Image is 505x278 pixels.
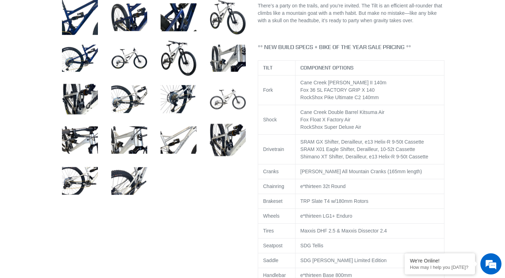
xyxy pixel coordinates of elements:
[295,223,444,238] td: Maxxis DHF 2.5 & Maxxis Dissector 2.4
[208,121,247,159] img: Load image into Gallery viewer, TILT - Complete Bike
[295,194,444,208] td: TRP Slate T4 w/180mm Rotors
[295,208,444,223] td: e*thirteen LG1+ Enduro
[295,105,444,134] td: Cane Creek Double Barrel Kitsuma Air Fox Float X Factory Air RockShox Super Deluxe Air
[258,194,295,208] td: Brakeset
[110,80,149,119] img: Load image into Gallery viewer, TILT - Complete Bike
[116,4,132,20] div: Minimize live chat window
[110,162,149,200] img: Load image into Gallery viewer, TILT - Complete Bike
[258,60,295,75] th: TILT
[295,60,444,75] th: COMPONENT OPTIONS
[4,193,134,217] textarea: Type your message and hit 'Enter'
[258,75,295,105] td: Fork
[295,164,444,179] td: [PERSON_NAME] All Mountain Cranks (165mm length)
[258,238,295,253] td: Seatpost
[110,39,149,78] img: Load image into Gallery viewer, TILT - Complete Bike
[61,80,99,119] img: Load image into Gallery viewer, TILT - Complete Bike
[410,258,470,264] div: We're Online!
[295,253,444,268] td: SDG [PERSON_NAME] Limited Edition
[159,121,198,159] img: Load image into Gallery viewer, TILT - Complete Bike
[295,75,444,105] td: Cane Creek [PERSON_NAME] II 140m Fox 36 SL FACTORY GRIP X 140 RockShox Pike Ultimate C2 140mm
[208,39,247,78] img: Load image into Gallery viewer, TILT - Complete Bike
[258,164,295,179] td: Cranks
[208,80,247,119] img: Load image into Gallery viewer, TILT - Complete Bike
[159,80,198,119] img: Load image into Gallery viewer, TILT - Complete Bike
[61,39,99,78] img: Load image into Gallery viewer, TILT - Complete Bike
[295,179,444,194] td: e*thirteen 32t Round
[8,39,18,49] div: Navigation go back
[258,253,295,268] td: Saddle
[258,44,444,50] h4: ** NEW BUILD SPECS + BIKE OF THE YEAR SALE PRICING **
[258,179,295,194] td: Chainring
[295,134,444,164] td: SRAM GX Shifter, Derailleur, e13 Helix-R 9-50t Cassette SRAM X01 Eagle Shifter, Derailleur, 10-52...
[23,35,40,53] img: d_696896380_company_1647369064580_696896380
[61,121,99,159] img: Load image into Gallery viewer, TILT - Complete Bike
[410,265,470,270] p: How may I help you today?
[159,39,198,78] img: Load image into Gallery viewer, TILT - Complete Bike
[295,238,444,253] td: SDG Tellis
[258,223,295,238] td: Tires
[258,208,295,223] td: Wheels
[110,121,149,159] img: Load image into Gallery viewer, TILT - Complete Bike
[47,40,129,49] div: Chat with us now
[61,162,99,200] img: Load image into Gallery viewer, TILT - Complete Bike
[258,105,295,134] td: Shock
[258,2,444,24] p: There’s a party on the trails, and you’re invited. The Tilt is an efficient all-rounder that clim...
[41,89,97,160] span: We're online!
[258,134,295,164] td: Drivetrain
